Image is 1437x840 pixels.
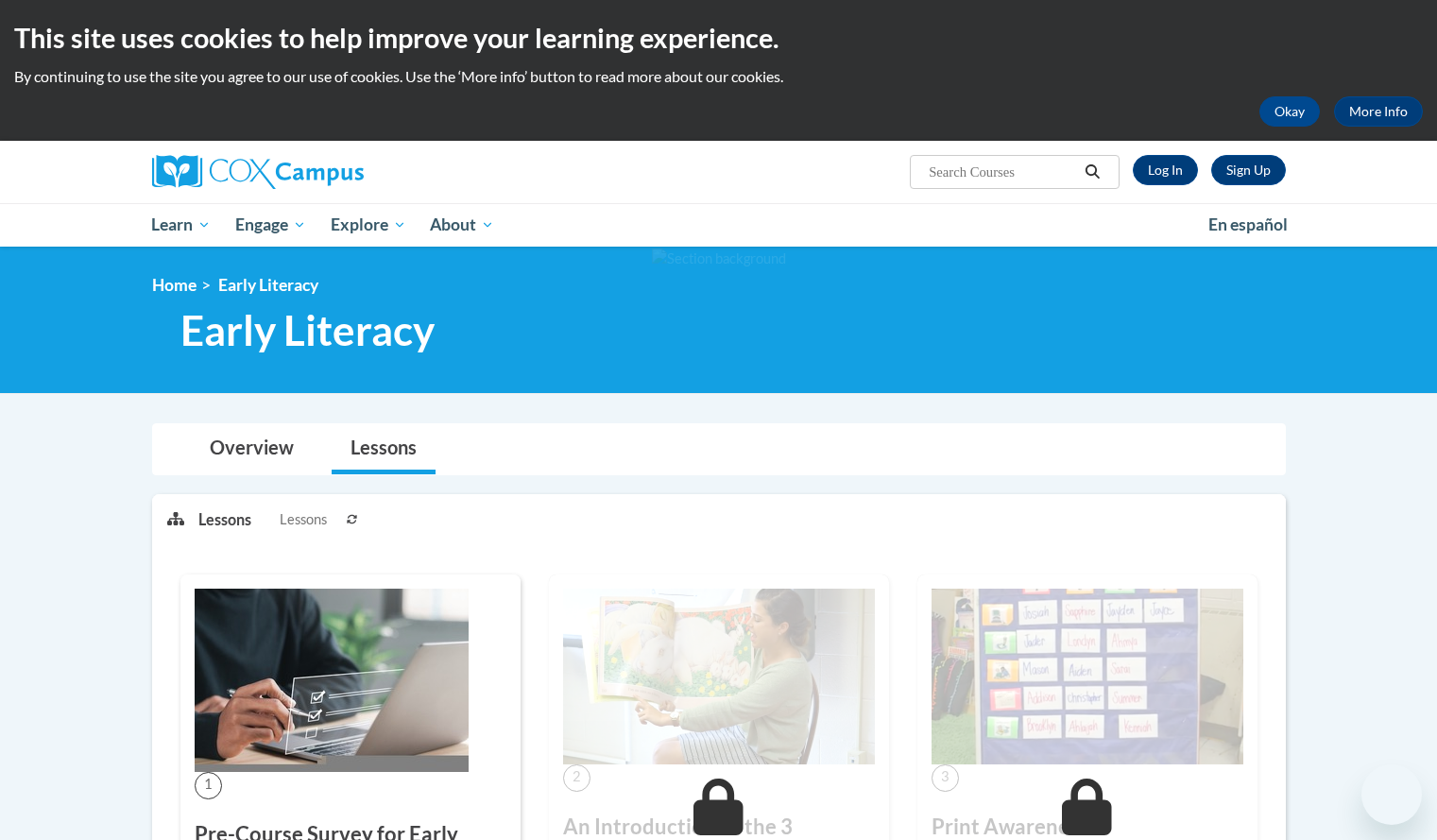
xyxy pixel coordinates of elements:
[198,509,251,530] p: Lessons
[152,155,511,189] a: Cox Campus
[418,203,506,247] a: About
[152,155,364,189] img: Cox Campus
[1361,764,1422,825] iframe: Button to launch messaging window
[191,424,313,474] a: Overview
[932,764,959,792] span: 3
[14,19,1423,57] h2: This site uses cookies to help improve your learning experience.
[927,161,1078,183] input: Search Courses
[195,772,222,799] span: 1
[124,203,1314,247] div: Main menu
[332,424,436,474] a: Lessons
[1334,96,1423,127] a: More Info
[223,203,318,247] a: Engage
[14,66,1423,87] p: By continuing to use the site you agree to our use of cookies. Use the ‘More info’ button to read...
[652,249,786,269] img: Section background
[430,214,494,236] span: About
[195,589,469,772] img: Course Image
[140,203,224,247] a: Learn
[1211,155,1286,185] a: Register
[218,275,318,295] span: Early Literacy
[331,214,406,236] span: Explore
[151,214,211,236] span: Learn
[932,589,1243,764] img: Course Image
[1208,214,1288,234] span: En español
[152,275,197,295] a: Home
[563,764,590,792] span: 2
[1133,155,1198,185] a: Log In
[280,509,327,530] span: Lessons
[563,589,875,764] img: Course Image
[1196,205,1300,245] a: En español
[1259,96,1320,127] button: Okay
[180,305,435,355] span: Early Literacy
[235,214,306,236] span: Engage
[318,203,419,247] a: Explore
[1078,161,1106,183] button: Search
